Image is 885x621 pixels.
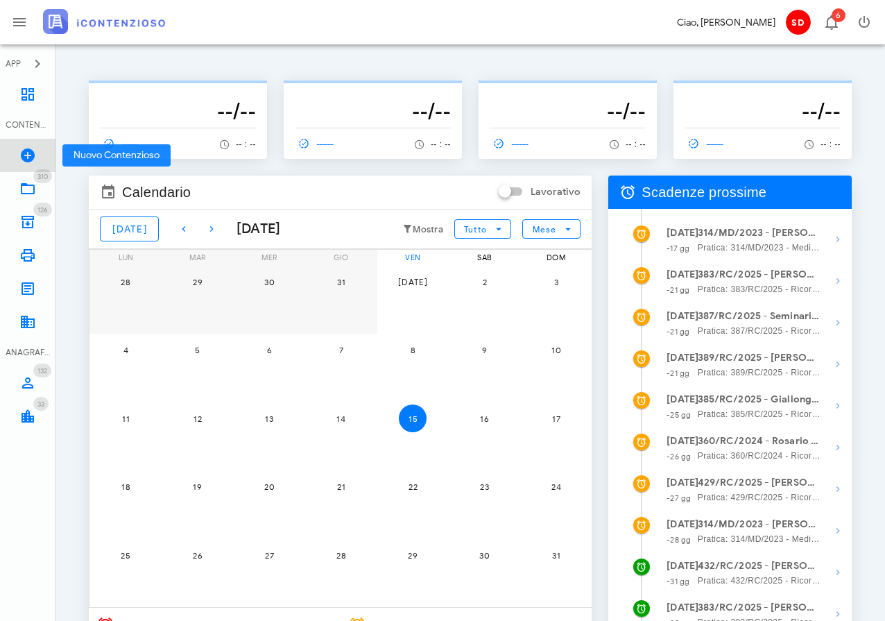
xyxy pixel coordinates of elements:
span: 12 [184,414,212,424]
button: 17 [542,405,570,432]
span: 30 [471,550,499,561]
div: CONTENZIOSO [6,119,50,131]
small: -21 gg [667,368,689,378]
button: 25 [112,541,139,569]
span: 23 [471,482,499,492]
span: Pratica: 429/RC/2025 - Ricorso contro Agenzia Delle Entrate D. P. Di [GEOGRAPHIC_DATA], Agenzia D... [698,491,821,504]
span: 17 [542,414,570,424]
span: Distintivo [33,203,52,216]
strong: 385/RC/2025 - Giallongo Calcestruzzi di [PERSON_NAME] e C. Snc - Presentarsi in [GEOGRAPHIC_DATA] [698,392,821,407]
span: 26 [184,550,212,561]
div: ven [377,250,449,265]
div: mer [233,250,305,265]
span: 33 [37,400,44,409]
button: 27 [255,541,283,569]
a: ------ [295,134,341,153]
span: Pratica: 314/MD/2023 - Mediazione / Reclamo contro REGIONE SICILIA ASS ECONOMICO TASSE AUTO, Agen... [698,241,821,255]
span: SD [786,10,811,35]
span: 4 [112,345,139,355]
span: 28 [112,277,139,287]
span: 9 [471,345,499,355]
span: Pratica: 385/RC/2025 - Ricorso contro Agenzia Delle Entrate D. P. Di [GEOGRAPHIC_DATA], Agenzia D... [698,407,821,421]
button: Tutto [454,219,511,239]
label: Lavorativo [531,185,581,199]
small: -21 gg [667,327,689,337]
button: 14 [327,405,355,432]
small: -21 gg [667,285,689,295]
small: Mostra [413,224,443,235]
span: 15 [399,414,427,424]
button: [DATE] [100,216,159,241]
span: 11 [112,414,139,424]
button: 18 [112,473,139,501]
button: 8 [399,337,427,364]
small: -25 gg [667,410,691,420]
strong: [DATE] [667,269,698,280]
button: 20 [255,473,283,501]
strong: 314/MD/2023 - [PERSON_NAME]si in Udienza [698,517,821,532]
button: 31 [542,541,570,569]
strong: 389/RC/2025 - [PERSON_NAME] - Invio Memorie per Udienza [698,350,821,366]
button: 29 [184,268,212,296]
button: 23 [471,473,499,501]
strong: [DATE] [667,393,698,405]
button: 11 [112,405,139,432]
button: 5 [184,337,212,364]
button: Mostra dettagli [824,475,852,503]
div: gio [304,250,377,265]
span: 31 [327,277,355,287]
strong: [DATE] [667,602,698,613]
a: ------ [100,134,146,153]
h3: --/-- [295,97,451,125]
span: Distintivo [33,397,49,411]
strong: 429/RC/2025 - [PERSON_NAME] - Inviare Ricorso [698,475,821,491]
span: Distintivo [33,364,51,377]
strong: [DATE] [667,477,698,488]
span: ------ [295,137,335,150]
span: Pratica: 389/RC/2025 - Ricorso contro Agenzia Delle Entrate D. P. Di [GEOGRAPHIC_DATA], Agenzia D... [698,366,821,380]
span: ------ [685,137,725,150]
span: Distintivo [832,8,845,22]
small: -17 gg [667,244,689,253]
p: -------------- [100,86,256,97]
span: 10 [542,345,570,355]
span: -- : -- [820,139,841,149]
strong: 432/RC/2025 - [PERSON_NAME] - Inviare Ricorso [698,559,821,574]
span: [DATE] [397,277,428,287]
button: 30 [471,541,499,569]
span: 28 [327,550,355,561]
strong: [DATE] [667,352,698,364]
button: Mostra dettagli [824,267,852,295]
strong: [DATE] [667,435,698,447]
button: Mostra dettagli [824,226,852,253]
span: Distintivo [33,169,52,183]
span: 27 [255,550,283,561]
span: ------ [100,137,140,150]
button: 4 [112,337,139,364]
span: 7 [327,345,355,355]
button: 30 [255,268,283,296]
a: ------ [685,134,730,153]
div: [DATE] [225,219,281,239]
div: dom [520,250,592,265]
span: Tutto [463,224,486,235]
span: 16 [471,414,499,424]
span: 18 [112,482,139,492]
span: Scadenze prossime [642,181,766,203]
strong: 383/RC/2025 - [PERSON_NAME]si in [GEOGRAPHIC_DATA] [698,600,821,615]
button: 28 [327,541,355,569]
span: Pratica: 387/RC/2025 - Ricorso contro Comune Di Noto (Udienza) [698,324,821,338]
strong: 387/RC/2025 - Seminario Vescovile Di Noto - Invio Memorie per Udienza [698,309,821,324]
span: -- : -- [431,139,451,149]
span: 24 [542,482,570,492]
span: 13 [255,414,283,424]
span: 20 [255,482,283,492]
strong: [DATE] [667,227,698,239]
button: Mostra dettagli [824,309,852,337]
span: Pratica: 314/MD/2023 - Mediazione / Reclamo contro REGIONE SICILIA ASS ECONOMICO TASSE AUTO, Agen... [698,532,821,546]
button: 28 [112,268,139,296]
span: Pratica: 360/RC/2024 - Ricorso contro Agenzia Delle Entrate [PERSON_NAME][GEOGRAPHIC_DATA], Agenz... [698,449,821,463]
button: Mostra dettagli [824,517,852,545]
p: -------------- [295,86,451,97]
div: mar [161,250,233,265]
